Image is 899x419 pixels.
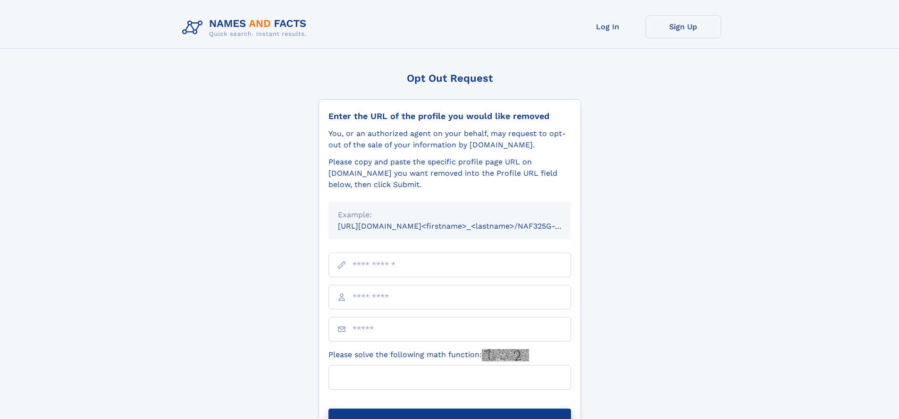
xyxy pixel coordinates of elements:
[328,156,571,190] div: Please copy and paste the specific profile page URL on [DOMAIN_NAME] you want removed into the Pr...
[328,128,571,151] div: You, or an authorized agent on your behalf, may request to opt-out of the sale of your informatio...
[338,209,562,221] div: Example:
[178,15,314,41] img: Logo Names and Facts
[328,111,571,121] div: Enter the URL of the profile you would like removed
[570,15,646,38] a: Log In
[328,349,529,361] label: Please solve the following math function:
[319,72,581,84] div: Opt Out Request
[646,15,721,38] a: Sign Up
[338,222,589,231] small: [URL][DOMAIN_NAME]<firstname>_<lastname>/NAF325G-xxxxxxxx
